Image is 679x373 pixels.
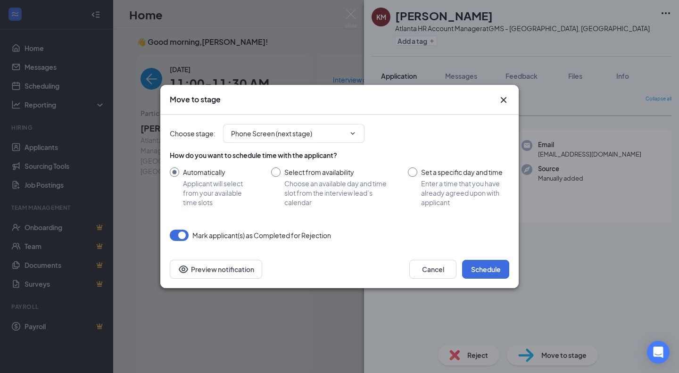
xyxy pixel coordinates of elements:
[409,260,456,279] button: Cancel
[170,94,221,105] h3: Move to stage
[170,128,215,139] span: Choose stage :
[170,260,262,279] button: Preview notificationEye
[498,94,509,106] button: Close
[349,130,356,137] svg: ChevronDown
[170,150,509,160] div: How do you want to schedule time with the applicant?
[498,94,509,106] svg: Cross
[192,230,331,241] span: Mark applicant(s) as Completed for Rejection
[178,264,189,275] svg: Eye
[462,260,509,279] button: Schedule
[647,341,670,364] div: Open Intercom Messenger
